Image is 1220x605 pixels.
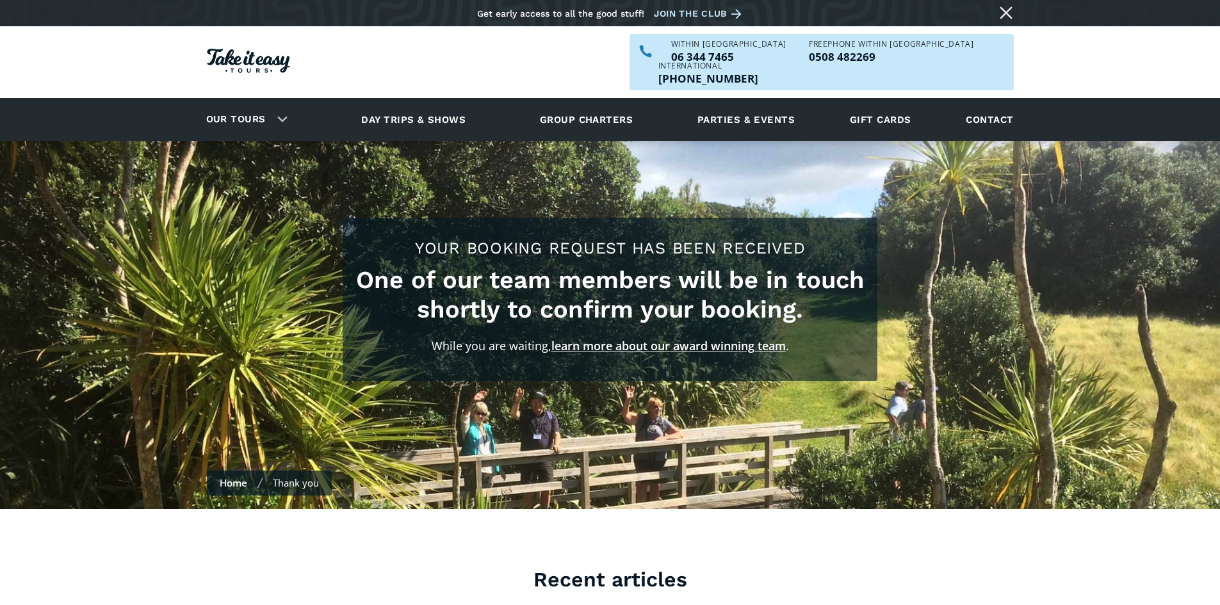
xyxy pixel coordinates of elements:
a: Call us within NZ on 063447465 [671,51,786,62]
p: 06 344 7465 [671,51,786,62]
div: Get early access to all the good stuff! [477,8,644,19]
a: Join the club [654,6,746,22]
a: Call us outside of NZ on +6463447465 [658,73,758,84]
a: Contact [959,102,1020,137]
h3: Recent articles [207,567,1014,592]
div: WITHIN [GEOGRAPHIC_DATA] [671,40,786,48]
a: Gift cards [843,102,918,137]
a: Parties & events [691,102,801,137]
a: Group charters [524,102,649,137]
nav: Breadcrumbs [207,471,332,496]
div: International [658,62,758,70]
div: Our tours [191,102,298,137]
a: Home [220,476,247,489]
a: Close message [996,3,1016,23]
a: Call us freephone within NZ on 0508482269 [809,51,973,62]
a: Day trips & shows [345,102,482,137]
div: Freephone WITHIN [GEOGRAPHIC_DATA] [809,40,973,48]
h1: Your booking request has been received [355,237,865,259]
p: 0508 482269 [809,51,973,62]
a: Homepage [207,42,290,83]
p: While you are waiting, . [402,337,818,355]
img: Take it easy Tours logo [207,49,290,73]
div: Thank you [273,476,319,489]
p: [PHONE_NUMBER] [658,73,758,84]
a: learn more about our award winning team [551,338,786,353]
h2: One of our team members will be in touch shortly to confirm your booking. [355,266,865,324]
a: Our tours [197,104,275,134]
